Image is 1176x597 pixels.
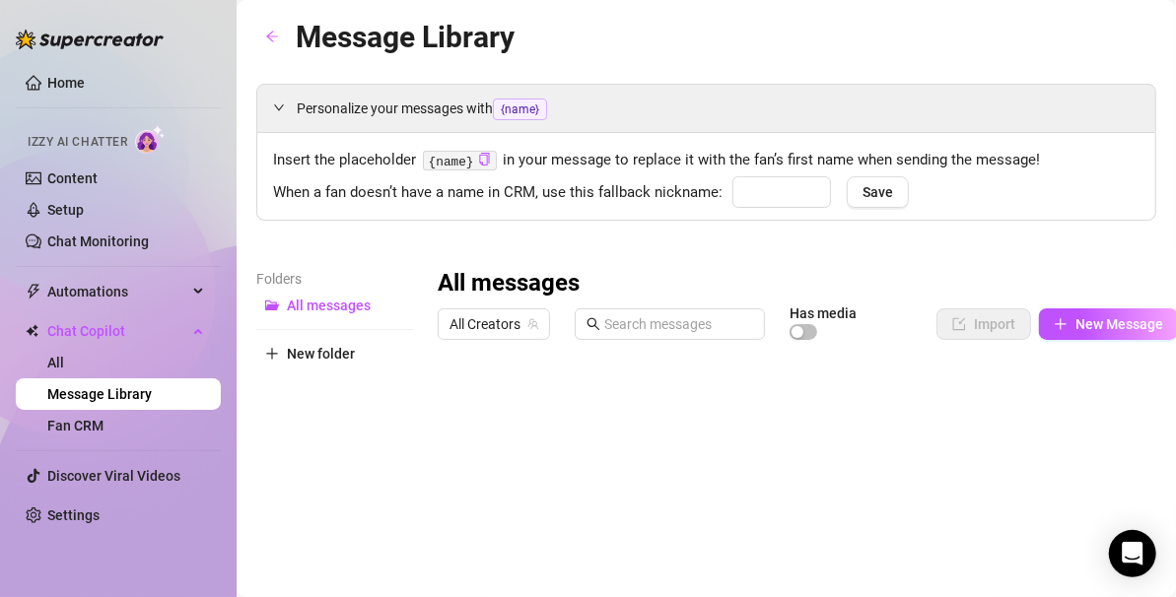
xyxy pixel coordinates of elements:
[47,202,84,218] a: Setup
[423,151,497,171] code: {name}
[256,268,414,290] article: Folders
[1054,317,1068,331] span: plus
[863,184,893,200] span: Save
[273,101,285,113] span: expanded
[47,233,149,249] a: Chat Monitoring
[47,276,187,307] span: Automations
[257,85,1155,132] div: Personalize your messages with{name}
[450,309,538,339] span: All Creators
[287,346,355,362] span: New folder
[527,318,539,330] span: team
[47,418,104,433] a: Fan CRM
[493,99,547,120] span: {name}
[47,386,152,402] a: Message Library
[790,307,857,319] article: Has media
[26,284,41,299] span: thunderbolt
[587,317,600,331] span: search
[256,338,414,369] button: New folder
[256,290,414,321] button: All messages
[287,298,371,313] span: All messages
[16,30,164,49] img: logo-BBDzfeDw.svg
[47,315,187,347] span: Chat Copilot
[273,149,1140,172] span: Insert the placeholder in your message to replace it with the fan’s first name when sending the m...
[28,133,127,152] span: Izzy AI Chatter
[296,14,515,60] article: Message Library
[26,324,38,338] img: Chat Copilot
[297,98,1140,120] span: Personalize your messages with
[265,30,279,43] span: arrow-left
[47,507,100,523] a: Settings
[135,125,166,154] img: AI Chatter
[438,268,580,299] h3: All messages
[47,355,64,370] a: All
[936,308,1031,340] button: Import
[478,153,491,167] button: Click to Copy
[1109,530,1156,577] div: Open Intercom Messenger
[273,181,723,205] span: When a fan doesn’t have a name in CRM, use this fallback nickname:
[265,298,279,312] span: folder-open
[47,170,98,186] a: Content
[47,468,180,484] a: Discover Viral Videos
[847,176,909,208] button: Save
[604,313,753,335] input: Search messages
[47,75,85,91] a: Home
[265,347,279,361] span: plus
[478,153,491,166] span: copy
[1075,316,1163,332] span: New Message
